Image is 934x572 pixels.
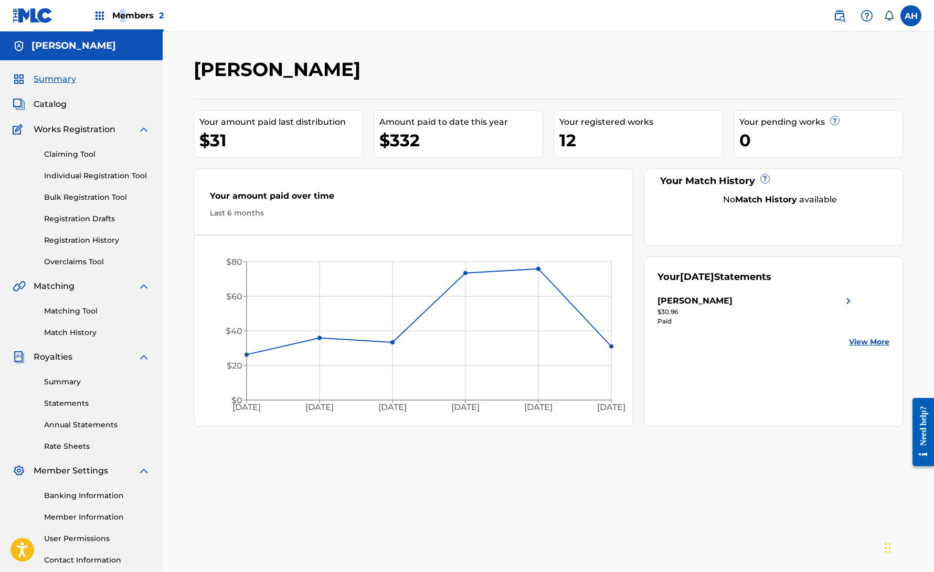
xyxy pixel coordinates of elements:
a: Statements [44,398,150,409]
strong: Match History [735,195,797,204]
div: Your pending works [739,116,903,128]
img: Accounts [13,40,25,52]
tspan: [DATE] [378,403,407,413]
div: Your registered works [559,116,723,128]
img: Top Rightsholders [93,9,106,22]
span: ? [761,175,769,183]
a: Overclaims Tool [44,256,150,267]
a: SummarySummary [13,73,76,85]
div: $332 [379,128,543,152]
span: [DATE] [680,271,714,283]
div: 0 [739,128,903,152]
div: Your amount paid last distribution [199,116,363,128]
tspan: [DATE] [305,403,334,413]
img: right chevron icon [842,295,855,307]
tspan: [DATE] [598,403,626,413]
div: Amount paid to date this year [379,116,543,128]
a: [PERSON_NAME]right chevron icon$30.96Paid [657,295,855,326]
a: Public Search [829,5,850,26]
h2: [PERSON_NAME] [194,58,366,81]
a: Contact Information [44,555,150,566]
img: Catalog [13,98,25,111]
div: Help [856,5,877,26]
a: CatalogCatalog [13,98,67,111]
img: MLC Logo [13,8,53,23]
tspan: $20 [227,361,242,371]
img: expand [137,465,150,477]
div: Drag [885,532,891,564]
a: Member Information [44,512,150,523]
img: expand [137,280,150,293]
img: Summary [13,73,25,85]
span: Matching [34,280,75,293]
img: search [833,9,846,22]
img: Matching [13,280,26,293]
div: $31 [199,128,363,152]
span: Royalties [34,351,72,363]
div: [PERSON_NAME] [657,295,733,307]
img: expand [137,351,150,363]
a: Claiming Tool [44,149,150,160]
span: Catalog [34,98,67,111]
span: Summary [34,73,76,85]
tspan: $40 [226,326,242,336]
div: Notifications [884,10,894,21]
a: Banking Information [44,490,150,501]
img: Member Settings [13,465,25,477]
img: help [861,9,873,22]
div: 12 [559,128,723,152]
span: Members [112,9,164,21]
span: 2 [159,10,164,20]
iframe: Chat Widget [882,522,934,572]
h5: ALEX HILL [31,40,116,52]
a: Registration History [44,235,150,246]
img: Works Registration [13,123,26,136]
div: Last 6 months [210,208,617,219]
div: No available [671,193,890,206]
tspan: [DATE] [524,403,553,413]
div: Paid [657,317,855,326]
a: User Permissions [44,533,150,544]
a: Annual Statements [44,419,150,430]
div: $30.96 [657,307,855,317]
span: Works Registration [34,123,115,136]
a: Bulk Registration Tool [44,192,150,203]
a: View More [849,337,889,348]
a: Individual Registration Tool [44,170,150,181]
tspan: [DATE] [451,403,480,413]
tspan: [DATE] [232,403,261,413]
img: Royalties [13,351,25,363]
div: User Menu [900,5,921,26]
tspan: $60 [226,292,242,301]
a: Registration Drafts [44,213,150,224]
iframe: Resource Center [905,390,934,474]
img: expand [137,123,150,136]
div: Your Match History [657,174,890,188]
div: Your Statements [657,270,771,284]
span: ? [831,116,839,125]
a: Match History [44,327,150,338]
a: Rate Sheets [44,441,150,452]
a: Summary [44,376,150,387]
a: Matching Tool [44,306,150,317]
tspan: $0 [231,395,242,405]
div: Your amount paid over time [210,190,617,208]
tspan: $80 [226,257,242,267]
span: Member Settings [34,465,108,477]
